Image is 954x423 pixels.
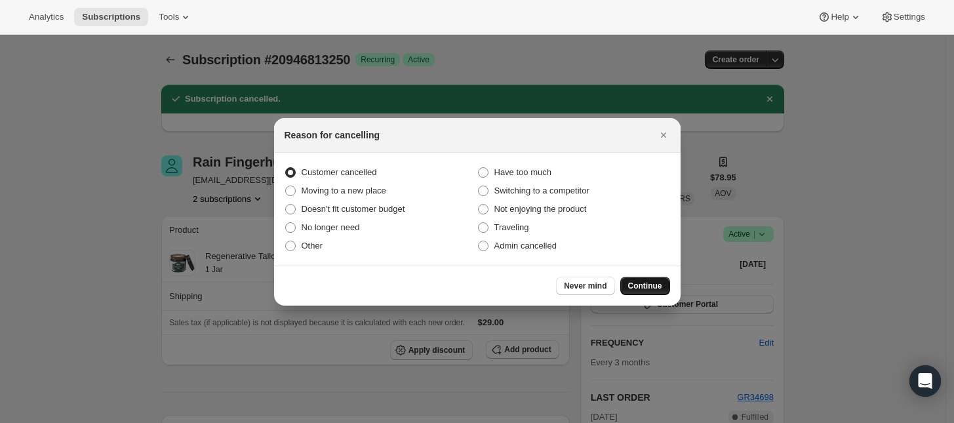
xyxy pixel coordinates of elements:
[494,204,587,214] span: Not enjoying the product
[302,241,323,251] span: Other
[810,8,869,26] button: Help
[74,8,148,26] button: Subscriptions
[151,8,200,26] button: Tools
[29,12,64,22] span: Analytics
[82,12,140,22] span: Subscriptions
[620,277,670,295] button: Continue
[556,277,614,295] button: Never mind
[873,8,933,26] button: Settings
[21,8,71,26] button: Analytics
[894,12,925,22] span: Settings
[302,186,386,195] span: Moving to a new place
[302,167,377,177] span: Customer cancelled
[494,241,557,251] span: Admin cancelled
[494,186,589,195] span: Switching to a competitor
[831,12,848,22] span: Help
[302,204,405,214] span: Doesn't fit customer budget
[494,222,529,232] span: Traveling
[302,222,360,232] span: No longer need
[159,12,179,22] span: Tools
[654,126,673,144] button: Close
[628,281,662,291] span: Continue
[564,281,606,291] span: Never mind
[494,167,551,177] span: Have too much
[909,365,941,397] div: Open Intercom Messenger
[285,129,380,142] h2: Reason for cancelling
